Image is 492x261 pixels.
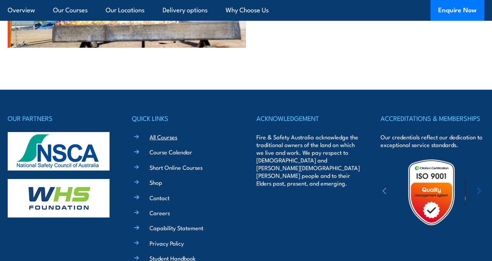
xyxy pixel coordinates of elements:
[150,194,170,202] a: Contact
[150,209,170,217] a: Careers
[150,133,177,141] a: All Courses
[256,113,360,124] h4: ACKNOWLEDGEMENT
[150,148,192,156] a: Course Calendar
[150,224,203,232] a: Capability Statement
[8,179,110,217] img: whs-logo-footer
[381,133,484,149] p: Our credentials reflect our dedication to exceptional service standards.
[256,133,360,187] p: Fire & Safety Australia acknowledge the traditional owners of the land on which we live and work....
[132,113,236,124] h4: QUICK LINKS
[150,239,184,247] a: Privacy Policy
[8,132,110,171] img: nsca-logo-footer
[150,163,203,171] a: Short Online Courses
[381,113,484,124] h4: ACCREDITATIONS & MEMBERSHIPS
[398,159,465,226] img: Untitled design (19)
[8,113,111,124] h4: OUR PARTNERS
[150,178,162,186] a: Shop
